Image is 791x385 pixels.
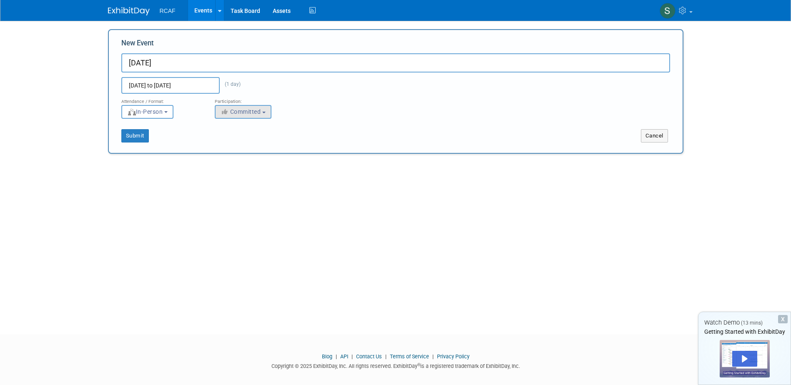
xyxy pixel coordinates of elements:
[121,53,670,72] input: Name of Trade Show / Conference
[349,353,355,360] span: |
[430,353,436,360] span: |
[127,108,163,115] span: In-Person
[741,320,763,326] span: (13 mins)
[660,3,675,19] img: Steven Smith
[121,105,173,119] button: In-Person
[221,108,261,115] span: Committed
[334,353,339,360] span: |
[778,315,788,323] div: Dismiss
[356,353,382,360] a: Contact Us
[417,362,420,367] sup: ®
[121,77,220,94] input: Start Date - End Date
[437,353,470,360] a: Privacy Policy
[160,7,176,14] span: RCAF
[121,94,202,105] div: Attendance / Format:
[698,318,791,327] div: Watch Demo
[215,105,271,119] button: Committed
[340,353,348,360] a: API
[698,327,791,336] div: Getting Started with ExhibitDay
[121,129,149,142] button: Submit
[641,129,668,142] button: Cancel
[215,94,296,105] div: Participation:
[732,351,757,367] div: Play
[322,353,332,360] a: Blog
[383,353,389,360] span: |
[220,81,241,87] span: (1 day)
[108,7,150,15] img: ExhibitDay
[390,353,429,360] a: Terms of Service
[121,38,154,51] label: New Event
